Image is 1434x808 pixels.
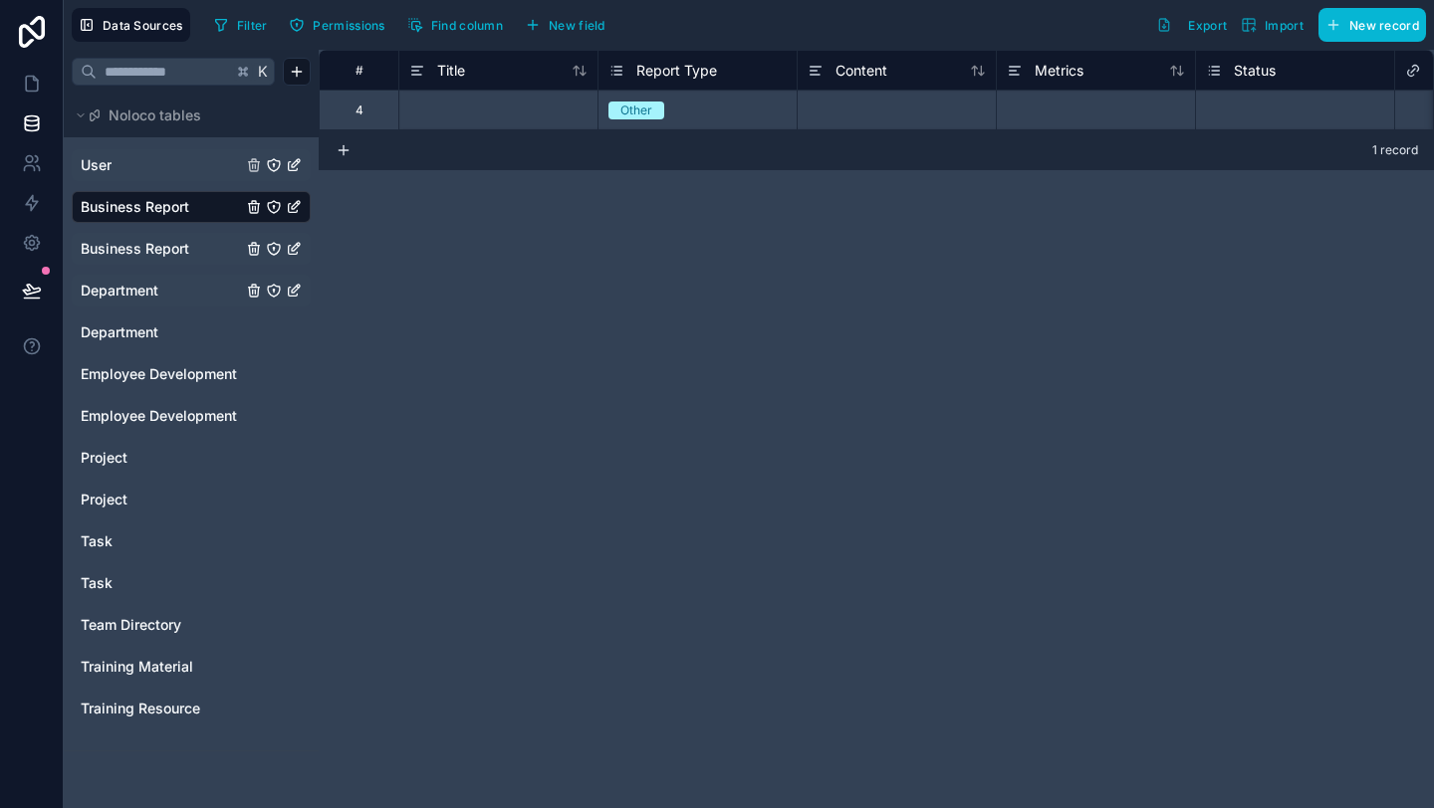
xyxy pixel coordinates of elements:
[81,155,242,175] a: User
[81,615,242,635] a: Team Directory
[256,65,270,79] span: K
[620,101,652,119] div: Other
[72,8,190,42] button: Data Sources
[335,63,383,78] div: #
[109,105,201,125] span: Noloco tables
[206,10,275,40] button: Filter
[81,322,242,342] a: Department
[81,699,242,718] a: Training Resource
[81,657,242,677] a: Training Material
[1234,61,1276,81] span: Status
[1149,8,1234,42] button: Export
[81,448,242,468] a: Project
[1318,8,1426,42] button: New record
[1188,18,1227,33] span: Export
[1311,8,1426,42] a: New record
[72,101,299,129] button: Noloco tables
[81,531,242,551] a: Task
[81,573,113,593] span: Task
[81,197,189,217] span: Business Report
[81,239,189,259] span: Business Report
[72,609,311,641] div: Team Directory
[81,406,237,426] span: Employee Development
[81,364,242,384] a: Employee Development
[518,10,612,40] button: New field
[1035,61,1083,81] span: Metrics
[72,567,311,599] div: Task
[81,364,237,384] span: Employee Development
[81,406,242,426] a: Employee Development
[72,275,311,306] div: Department
[356,102,363,118] div: 4
[549,18,605,33] span: New field
[313,18,384,33] span: Permissions
[636,61,717,81] span: Report Type
[81,490,127,509] span: Project
[72,358,311,390] div: Employee Development
[72,233,311,265] div: Business Report
[81,197,242,217] a: Business Report
[282,10,399,40] a: Permissions
[81,531,113,551] span: Task
[72,484,311,515] div: Project
[81,322,158,342] span: Department
[72,400,311,432] div: Employee Development
[81,281,158,301] span: Department
[1234,8,1311,42] button: Import
[1372,142,1418,158] span: 1 record
[72,442,311,474] div: Project
[237,18,268,33] span: Filter
[81,448,127,468] span: Project
[81,155,112,175] span: User
[1265,18,1304,33] span: Import
[72,525,311,557] div: Task
[72,693,311,724] div: Training Resource
[81,657,193,677] span: Training Material
[81,239,242,259] a: Business Report
[81,281,242,301] a: Department
[72,651,311,683] div: Training Material
[72,191,311,223] div: Business Report
[400,10,510,40] button: Find column
[437,61,465,81] span: Title
[103,18,183,33] span: Data Sources
[72,149,311,181] div: User
[81,615,181,635] span: Team Directory
[1349,18,1419,33] span: New record
[431,18,503,33] span: Find column
[81,490,242,509] a: Project
[81,573,242,593] a: Task
[282,10,391,40] button: Permissions
[81,699,200,718] span: Training Resource
[72,316,311,348] div: Department
[836,61,887,81] span: Content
